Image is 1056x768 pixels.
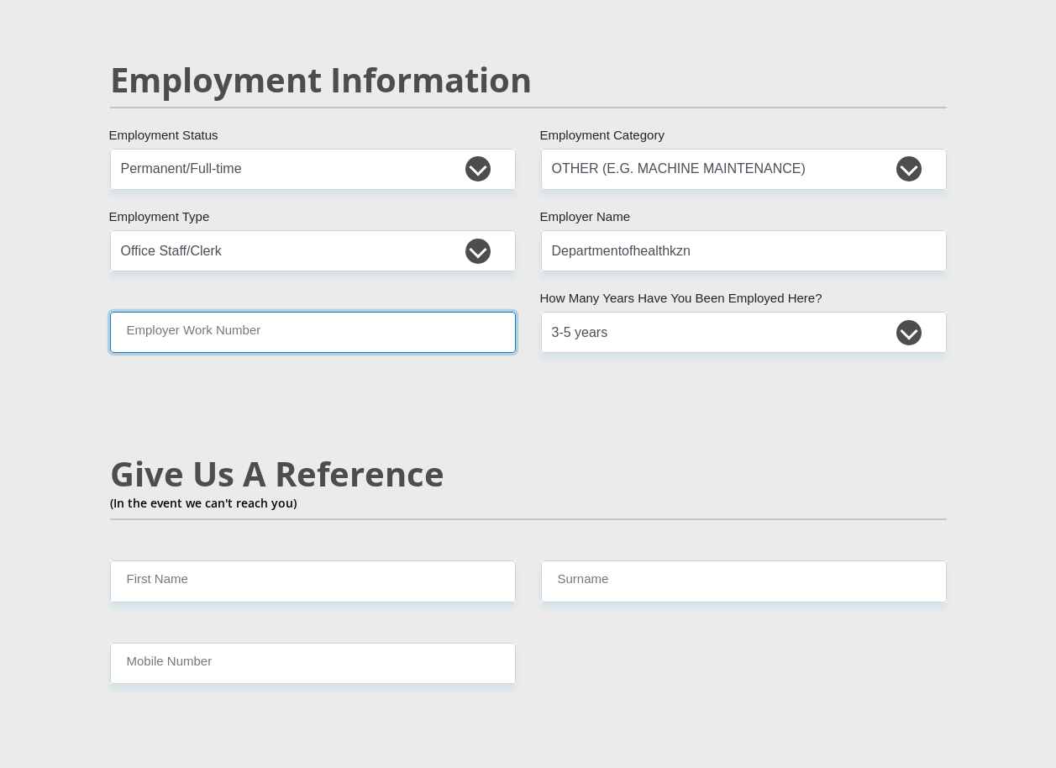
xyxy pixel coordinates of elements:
[541,230,947,271] input: Employer's Name
[110,60,947,100] h2: Employment Information
[110,312,516,353] input: Employer Work Number
[110,494,947,512] p: (In the event we can't reach you)
[110,643,516,684] input: Mobile Number
[110,454,947,494] h2: Give Us A Reference
[541,560,947,602] input: Surname
[110,560,516,602] input: Name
